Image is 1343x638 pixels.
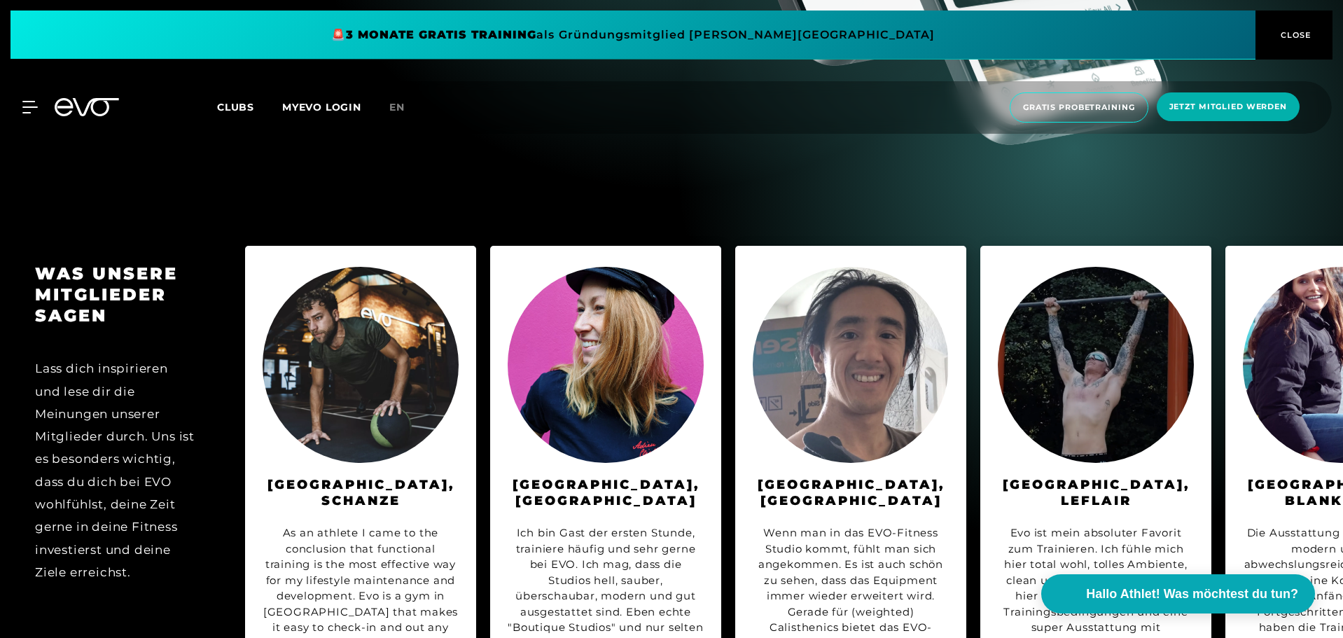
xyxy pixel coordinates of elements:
h3: WAS UNSERE MITGLIEDER SAGEN [35,263,196,326]
img: Jonathan [263,267,459,463]
span: en [389,101,405,113]
h3: [GEOGRAPHIC_DATA], [GEOGRAPHIC_DATA] [753,477,949,508]
a: en [389,99,422,116]
img: Ava [508,267,704,463]
a: Jetzt Mitglied werden [1153,92,1304,123]
img: Van [753,267,949,463]
a: Clubs [217,100,282,113]
h3: [GEOGRAPHIC_DATA], Schanze [263,477,459,508]
a: MYEVO LOGIN [282,101,361,113]
span: CLOSE [1277,29,1311,41]
div: Lass dich inspirieren und lese dir die Meinungen unserer Mitglieder durch. Uns ist es besonders w... [35,357,196,583]
span: Clubs [217,101,254,113]
img: Jonas [998,267,1194,463]
h3: [GEOGRAPHIC_DATA], [GEOGRAPHIC_DATA] [508,477,704,508]
h3: [GEOGRAPHIC_DATA], LeFlair [998,477,1194,508]
button: CLOSE [1255,11,1332,60]
span: Gratis Probetraining [1023,102,1135,113]
span: Hallo Athlet! Was möchtest du tun? [1086,585,1298,604]
a: Gratis Probetraining [1005,92,1153,123]
span: Jetzt Mitglied werden [1169,101,1287,113]
button: Hallo Athlet! Was möchtest du tun? [1041,574,1315,613]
